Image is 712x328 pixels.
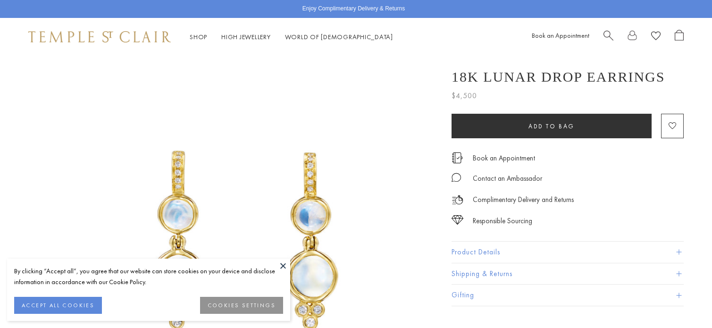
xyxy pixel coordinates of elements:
[452,114,652,138] button: Add to bag
[452,90,477,102] span: $4,500
[452,194,463,206] img: icon_delivery.svg
[473,173,542,185] div: Contact an Ambassador
[221,33,271,41] a: High JewelleryHigh Jewellery
[452,242,684,263] button: Product Details
[603,30,613,44] a: Search
[452,215,463,225] img: icon_sourcing.svg
[651,30,661,44] a: View Wishlist
[14,266,283,287] div: By clicking “Accept all”, you agree that our website can store cookies on your device and disclos...
[665,284,703,319] iframe: Gorgias live chat messenger
[473,215,532,227] div: Responsible Sourcing
[190,31,393,43] nav: Main navigation
[28,31,171,42] img: Temple St. Clair
[452,69,665,85] h1: 18K Lunar Drop Earrings
[675,30,684,44] a: Open Shopping Bag
[190,33,207,41] a: ShopShop
[452,173,461,182] img: MessageIcon-01_2.svg
[14,297,102,314] button: ACCEPT ALL COOKIES
[473,194,574,206] p: Complimentary Delivery and Returns
[200,297,283,314] button: COOKIES SETTINGS
[452,263,684,285] button: Shipping & Returns
[452,285,684,306] button: Gifting
[452,152,463,163] img: icon_appointment.svg
[302,4,405,14] p: Enjoy Complimentary Delivery & Returns
[528,122,575,130] span: Add to bag
[285,33,393,41] a: World of [DEMOGRAPHIC_DATA]World of [DEMOGRAPHIC_DATA]
[532,31,589,40] a: Book an Appointment
[473,153,535,163] a: Book an Appointment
